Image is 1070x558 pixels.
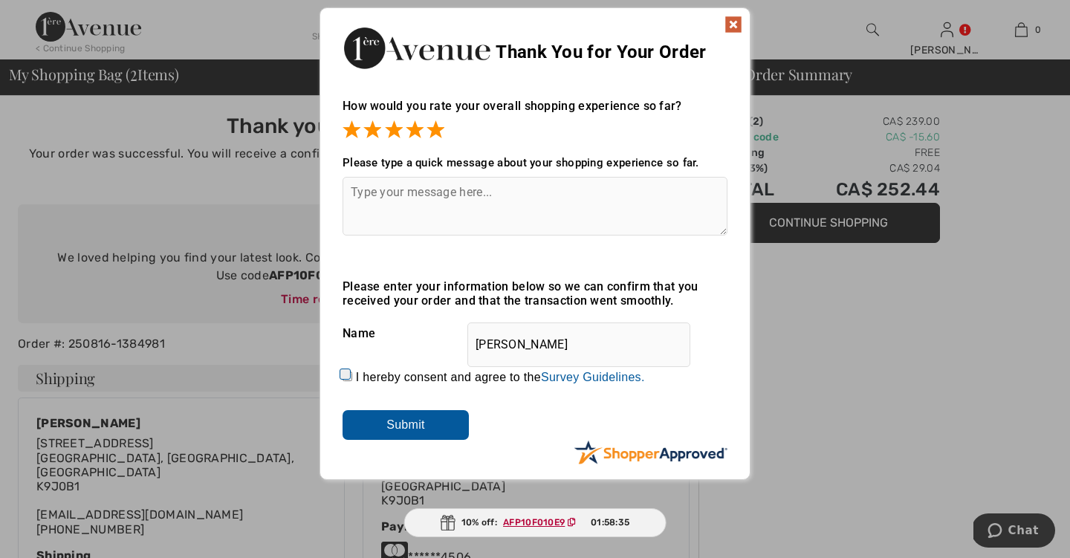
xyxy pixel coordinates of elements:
div: Please type a quick message about your shopping experience so far. [343,156,727,169]
img: Thank You for Your Order [343,23,491,73]
img: x [724,16,742,33]
div: 10% off: [404,508,667,537]
img: Gift.svg [441,515,455,531]
div: How would you rate your overall shopping experience so far? [343,84,727,141]
ins: AFP10F010E9 [503,517,565,528]
a: Survey Guidelines. [541,371,645,383]
span: Thank You for Your Order [496,42,706,62]
span: 01:58:35 [591,516,629,529]
span: Chat [35,10,65,24]
div: Please enter your information below so we can confirm that you received your order and that the t... [343,279,727,308]
label: I hereby consent and agree to the [356,371,645,384]
div: Name [343,315,727,352]
input: Submit [343,410,469,440]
